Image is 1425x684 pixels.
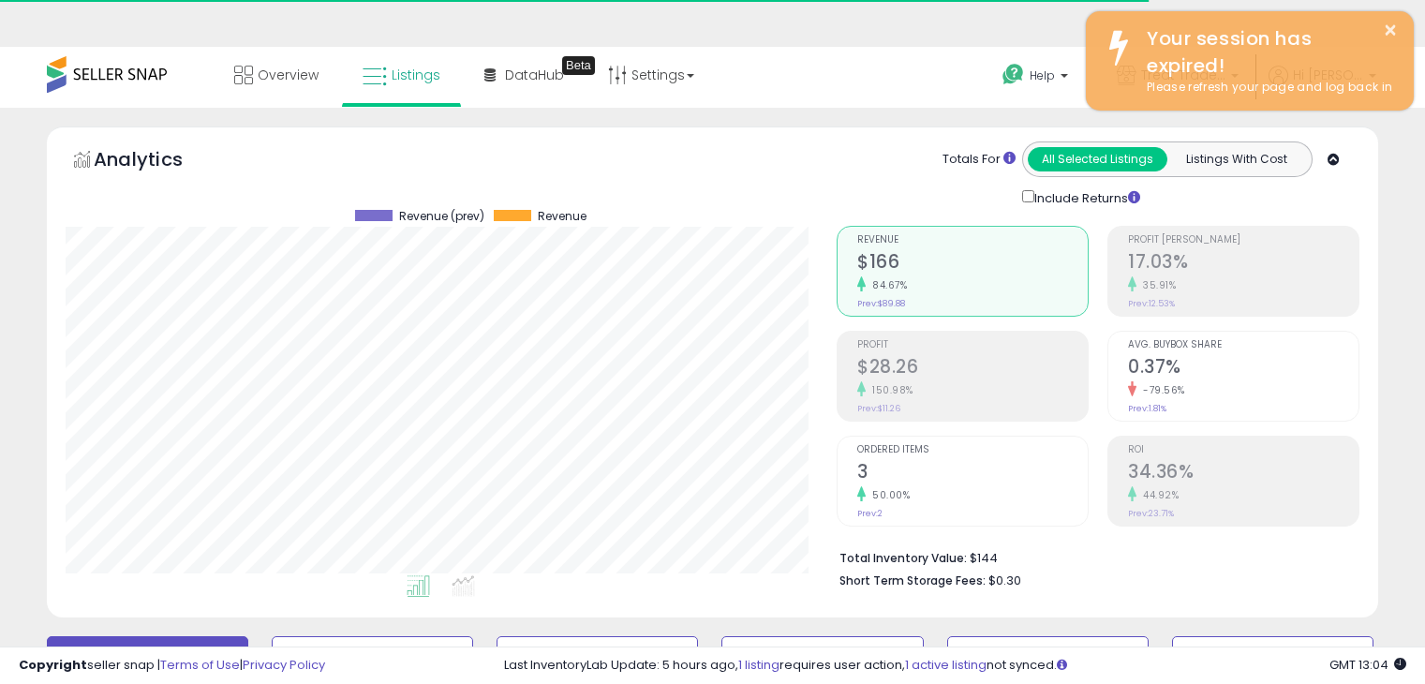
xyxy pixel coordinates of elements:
[866,488,910,502] small: 50.00%
[866,278,907,292] small: 84.67%
[1128,251,1358,276] h2: 17.03%
[943,151,1016,169] div: Totals For
[392,66,440,84] span: Listings
[1128,461,1358,486] h2: 34.36%
[1030,67,1055,83] span: Help
[839,545,1345,568] li: $144
[905,656,987,674] a: 1 active listing
[1136,488,1179,502] small: 44.92%
[988,572,1021,589] span: $0.30
[857,298,905,309] small: Prev: $89.88
[220,47,333,103] a: Overview
[1128,403,1166,414] small: Prev: 1.81%
[243,656,325,674] a: Privacy Policy
[399,210,484,223] span: Revenue (prev)
[857,445,1088,455] span: Ordered Items
[470,47,578,103] a: DataHub
[857,235,1088,245] span: Revenue
[857,356,1088,381] h2: $28.26
[987,49,1087,107] a: Help
[1128,356,1358,381] h2: 0.37%
[94,146,219,177] h5: Analytics
[857,508,883,519] small: Prev: 2
[1133,25,1400,79] div: Your session has expired!
[160,656,240,674] a: Terms of Use
[258,66,319,84] span: Overview
[839,550,967,566] b: Total Inventory Value:
[504,657,1406,675] div: Last InventoryLab Update: 5 hours ago, requires user action, not synced.
[19,657,325,675] div: seller snap | |
[1166,147,1306,171] button: Listings With Cost
[562,56,595,75] div: Tooltip anchor
[857,340,1088,350] span: Profit
[1329,656,1406,674] span: 2025-09-16 13:04 GMT
[857,461,1088,486] h2: 3
[349,47,454,103] a: Listings
[538,210,586,223] span: Revenue
[1128,235,1358,245] span: Profit [PERSON_NAME]
[1128,445,1358,455] span: ROI
[594,47,708,103] a: Settings
[19,656,87,674] strong: Copyright
[738,656,779,674] a: 1 listing
[1136,278,1176,292] small: 35.91%
[839,572,986,588] b: Short Term Storage Fees:
[1128,508,1174,519] small: Prev: 23.71%
[1002,63,1025,86] i: Get Help
[1133,79,1400,97] div: Please refresh your page and log back in
[857,251,1088,276] h2: $166
[1128,298,1175,309] small: Prev: 12.53%
[505,66,564,84] span: DataHub
[1128,340,1358,350] span: Avg. Buybox Share
[857,403,900,414] small: Prev: $11.26
[866,383,913,397] small: 150.98%
[1136,383,1185,397] small: -79.56%
[1028,147,1167,171] button: All Selected Listings
[1008,186,1163,208] div: Include Returns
